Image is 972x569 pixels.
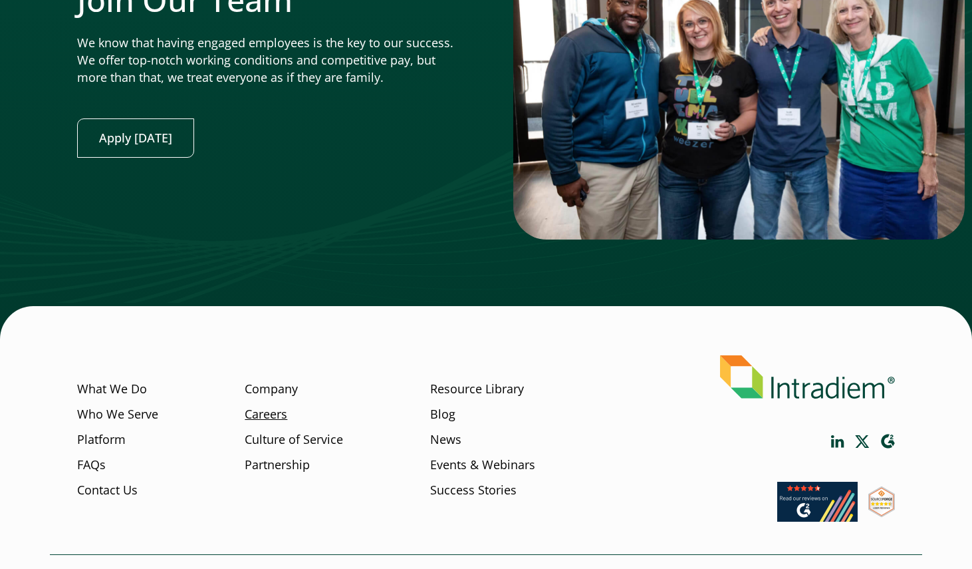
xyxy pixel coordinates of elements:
a: What We Do [77,381,147,398]
a: Partnership [245,456,310,473]
a: Company [245,381,298,398]
a: Blog [430,406,455,423]
a: Events & Webinars [430,456,535,473]
img: SourceForge User Reviews [868,486,895,517]
img: Intradiem [720,355,895,399]
a: Link opens in a new window [831,435,844,448]
a: Contact Us [77,481,138,498]
a: FAQs [77,456,106,473]
p: We know that having engaged employees is the key to our success. We offer top-notch working condi... [77,35,459,87]
a: Link opens in a new window [855,435,870,448]
img: Read our reviews on G2 [777,482,858,522]
a: Platform [77,431,126,449]
a: Link opens in a new window [880,434,895,449]
a: Link opens in a new window [777,509,858,525]
a: Resource Library [430,381,524,398]
a: Culture of Service [245,431,343,449]
a: Who We Serve [77,406,158,423]
a: News [430,431,461,449]
a: Success Stories [430,481,517,498]
a: Careers [245,406,287,423]
a: Link opens in a new window [868,504,895,520]
a: Apply [DATE] [77,118,194,158]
